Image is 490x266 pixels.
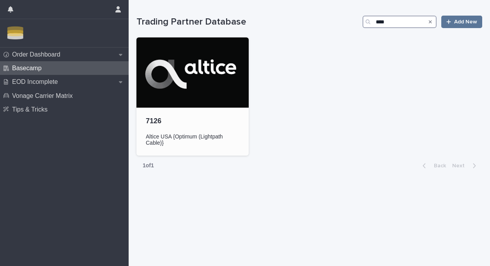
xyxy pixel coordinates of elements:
p: Vonage Carrier Matrix [9,92,79,99]
a: Add New [441,16,482,28]
p: 1 of 1 [136,156,160,176]
span: Altice USA {Optimum (Lightpath Cable)} [146,133,225,146]
p: Order Dashboard [9,51,67,58]
p: Tips & Tricks [9,106,54,113]
span: Next [452,163,469,168]
button: Back [416,162,449,169]
img: Zbn3osBRTqmJoOucoKu4 [6,25,25,41]
span: Add New [454,19,477,25]
a: 7126Altice USA {Optimum (Lightpath Cable)} [136,37,249,156]
span: Back [429,163,446,168]
button: Next [449,162,482,169]
p: Basecamp [9,64,48,72]
input: Search [363,16,437,28]
h1: Trading Partner Database [136,16,359,28]
p: 7126 [146,117,239,126]
p: EOD Incomplete [9,78,64,85]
